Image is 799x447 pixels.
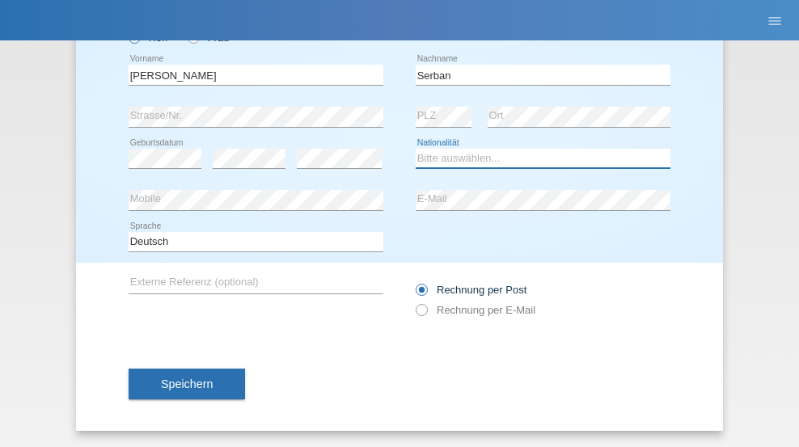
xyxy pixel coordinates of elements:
[767,13,783,29] i: menu
[416,284,426,304] input: Rechnung per Post
[129,369,245,399] button: Speichern
[416,284,526,296] label: Rechnung per Post
[416,304,535,316] label: Rechnung per E-Mail
[161,377,213,390] span: Speichern
[759,15,791,25] a: menu
[416,304,426,324] input: Rechnung per E-Mail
